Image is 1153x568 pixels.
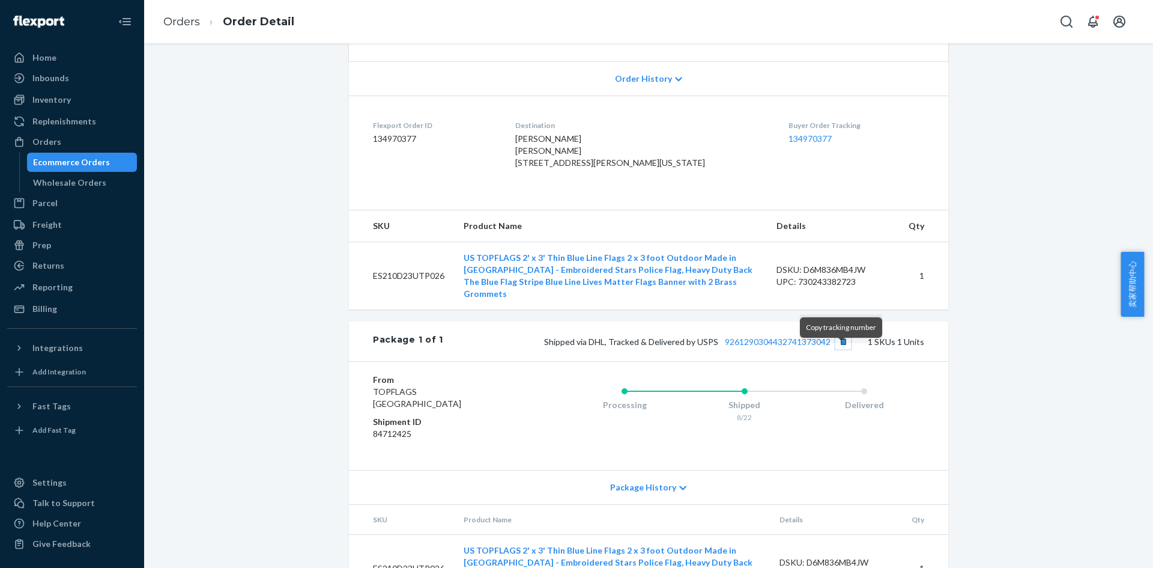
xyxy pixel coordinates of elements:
[806,323,876,332] span: Copy tracking number
[32,303,57,315] div: Billing
[899,210,948,242] th: Qty
[7,278,137,297] a: Reporting
[32,260,64,272] div: Returns
[32,342,83,354] div: Integrations
[373,416,516,428] dt: Shipment ID
[7,514,137,533] a: Help Center
[7,299,137,319] a: Billing
[685,399,805,411] div: Shipped
[32,367,86,377] div: Add Integration
[7,215,137,234] a: Freight
[7,256,137,275] a: Returns
[7,397,137,416] button: Fast Tags
[7,112,137,131] a: Replenishments
[113,10,137,34] button: Close Navigation
[32,538,91,550] div: Give Feedback
[373,428,516,440] dd: 84712425
[13,16,64,28] img: Flexport logo
[373,120,496,130] dt: Flexport Order ID
[899,242,948,310] td: 1
[615,73,672,85] span: Order History
[7,534,137,554] button: Give Feedback
[7,493,137,513] a: Talk to Support
[776,276,889,288] div: UPC: 730243382723
[349,210,454,242] th: SKU
[464,252,752,299] a: US TOPFLAGS 2' x 3' Thin Blue Line Flags 2 x 3 foot Outdoor Made in [GEOGRAPHIC_DATA] - Embroider...
[27,153,138,172] a: Ecommerce Orders
[7,473,137,492] a: Settings
[349,242,454,310] td: ES210D23UTP026
[7,421,137,440] a: Add Fast Tag
[32,497,95,509] div: Talk to Support
[7,338,137,358] button: Integrations
[7,69,137,88] a: Inbounds
[776,264,889,276] div: DSKU: D6M836MB4JW
[32,94,71,106] div: Inventory
[373,386,461,409] span: TOPFLAGS [GEOGRAPHIC_DATA]
[1081,10,1105,34] button: Open notifications
[443,334,924,349] div: 1 SKUs 1 Units
[32,52,56,64] div: Home
[7,194,137,213] a: Parcel
[1055,10,1079,34] button: Open Search Box
[154,4,304,40] ol: breadcrumbs
[7,362,137,382] a: Add Integration
[902,505,948,535] th: Qty
[32,400,71,412] div: Fast Tags
[767,210,899,242] th: Details
[685,412,805,423] div: 8/22
[373,374,516,386] dt: From
[725,337,831,347] a: 9261290304432741373042
[33,177,106,189] div: Wholesale Orders
[349,505,454,535] th: SKU
[32,72,69,84] div: Inbounds
[7,132,137,151] a: Orders
[32,518,81,530] div: Help Center
[564,399,685,411] div: Processing
[373,334,443,349] div: Package 1 of 1
[7,48,137,67] a: Home
[373,133,496,145] dd: 134970377
[32,115,96,127] div: Replenishments
[27,173,138,192] a: Wholesale Orders
[32,136,61,148] div: Orders
[223,15,294,28] a: Order Detail
[7,236,137,255] a: Prep
[33,156,110,168] div: Ecommerce Orders
[788,133,832,144] a: 134970377
[32,239,51,251] div: Prep
[515,120,769,130] dt: Destination
[454,505,770,535] th: Product Name
[610,481,676,493] span: Package History
[454,210,767,242] th: Product Name
[1121,252,1144,317] button: 卖家帮助中心
[32,281,73,293] div: Reporting
[32,197,58,209] div: Parcel
[544,337,851,347] span: Shipped via DHL, Tracked & Delivered by USPS
[7,90,137,109] a: Inventory
[32,219,62,231] div: Freight
[804,399,924,411] div: Delivered
[32,425,76,435] div: Add Fast Tag
[770,505,902,535] th: Details
[788,120,924,130] dt: Buyer Order Tracking
[515,133,705,168] span: [PERSON_NAME] [PERSON_NAME] [STREET_ADDRESS][PERSON_NAME][US_STATE]
[1107,10,1131,34] button: Open account menu
[163,15,200,28] a: Orders
[32,477,67,489] div: Settings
